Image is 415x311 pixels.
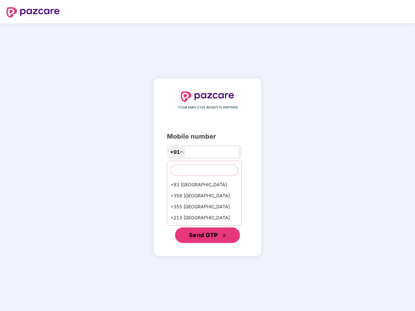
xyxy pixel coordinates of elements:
div: Mobile number [167,132,248,142]
div: +93 [GEOGRAPHIC_DATA] [167,179,241,190]
div: +355 [GEOGRAPHIC_DATA] [167,201,241,212]
div: +213 [GEOGRAPHIC_DATA] [167,212,241,223]
div: +358 [GEOGRAPHIC_DATA] [167,190,241,201]
button: Send OTPdouble-right [175,227,240,243]
div: +1684 AmericanSamoa [167,223,241,234]
span: Send OTP [189,232,218,238]
img: logo [6,7,60,17]
span: up [180,150,184,154]
span: double-right [222,234,226,238]
span: YOUR EMPLOYEE BENEFITS PARTNER [178,105,237,110]
img: logo [181,91,234,102]
span: +91 [170,148,180,156]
